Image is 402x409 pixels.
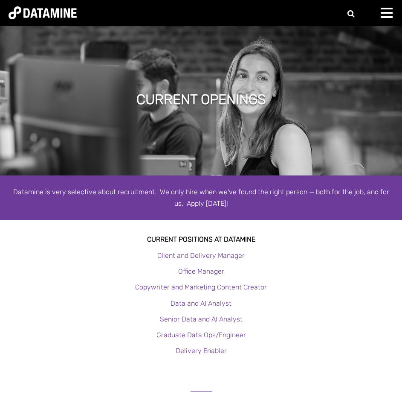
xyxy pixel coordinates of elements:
[147,235,255,243] strong: Current Positions at datamine
[160,315,243,323] a: Senior Data and AI Analyst
[171,299,231,307] a: Data and AI Analyst
[157,251,245,260] a: Client and Delivery Manager
[176,347,227,355] a: Delivery Enabler
[9,6,77,19] img: Datamine
[156,331,246,339] a: Graduate Data Ops/Engineer
[178,267,224,275] a: Office Manager
[135,283,267,291] a: Copywriter and Marketing Content Creator
[9,186,393,209] div: Datamine is very selective about recruitment. We only hire when we've found the right person — bo...
[136,90,266,109] h1: Current Openings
